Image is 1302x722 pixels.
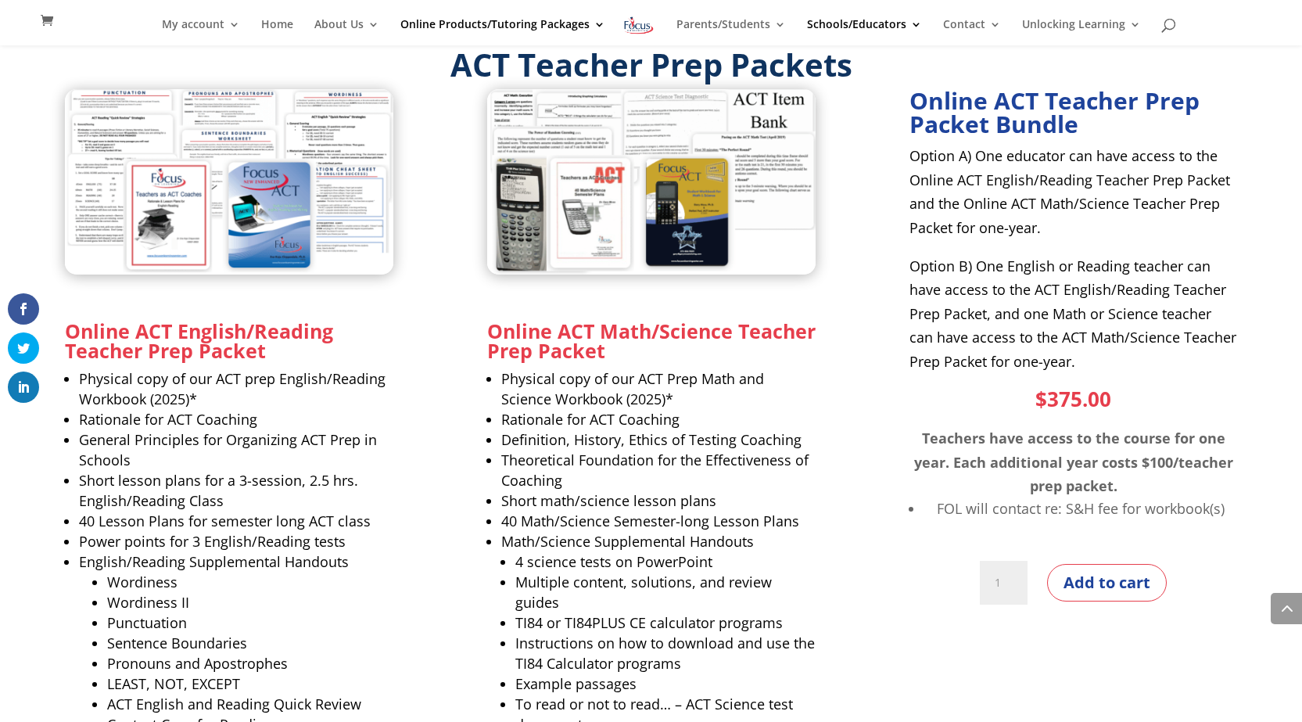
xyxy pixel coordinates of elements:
[107,695,361,713] span: ACT English and Reading Quick Review
[65,89,393,275] img: Online ACT English_Reading Teacher Prep Packet (2025 v.1)
[501,368,816,409] li: Physical copy of our ACT Prep Math and Science Workbook (2025)*
[261,19,293,45] a: Home
[487,318,816,364] strong: Online ACT Math/Science Teacher Prep Packet
[1022,19,1141,45] a: Unlocking Learning
[501,409,816,429] li: Rationale for ACT Coaching
[943,19,1001,45] a: Contact
[622,14,655,37] img: Focus on Learning
[1035,385,1111,413] bdi: 375.00
[515,612,816,633] li: TI84 or TI84PLUS CE calculator programs
[79,471,358,510] span: Short lesson plans for a 3-session, 2.5 hrs. English/Reading Class
[107,573,178,591] span: Wordiness
[501,511,816,531] li: 40 Math/Science Semester-long Lesson Plans
[909,144,1238,253] p: Option A) One educator can have access to the Online ACT English/Reading Teacher Prep Packet and ...
[107,593,189,612] span: Wordiness II
[515,572,816,612] li: Multiple content, solutions, and review guides
[107,674,240,693] span: LEAST, NOT, EXCEPT
[79,410,257,429] span: Rationale for ACT Coaching
[1035,385,1047,413] span: $
[314,19,379,45] a: About Us
[515,551,816,572] li: 4 science tests on PowerPoint
[501,490,816,511] li: Short math/science lesson plans
[501,450,816,490] li: Theoretical Foundation for the Effectiveness of Coaching
[909,84,1200,140] strong: Online ACT Teacher Prep Packet Bundle
[79,552,349,571] span: English/Reading Supplemental Handouts
[980,561,1027,605] input: Product quantity
[515,633,816,674] li: Instructions on how to download and use the TI84 Calculator programs
[807,19,922,45] a: Schools/Educators
[79,512,371,530] span: 40 Lesson Plans for semester long ACT class
[65,318,333,364] strong: Online ACT English/Reading Teacher Prep Packet
[450,43,852,86] strong: ACT Teacher Prep Packets
[79,430,377,469] span: General Principles for Organizing ACT Prep in Schools
[515,674,816,694] li: Example passages
[107,634,247,652] span: Sentence Boundaries
[162,19,240,45] a: My account
[107,613,187,632] span: Punctuation
[400,19,605,45] a: Online Products/Tutoring Packages
[909,254,1238,374] p: Option B) One English or Reading teacher can have access to the ACT English/Reading Teacher Prep ...
[924,498,1238,519] li: FOL will contact re: S&H fee for workbook(s)
[914,429,1233,495] span: Teachers have access to the course for one year. Each additional year costs $100/teacher prep pac...
[676,19,786,45] a: Parents/Students
[501,430,802,449] span: Definition, History, Ethics of Testing Coaching
[79,532,346,551] span: Power points for 3 English/Reading tests
[487,89,816,275] img: Online ACT Math_Science Teacher Prep Packet (2025 v.1)
[79,368,393,409] li: Physical copy of our ACT prep English/Reading Workbook (2025)*
[1047,564,1167,602] button: Add to cart
[107,654,288,673] span: Pronouns and Apostrophes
